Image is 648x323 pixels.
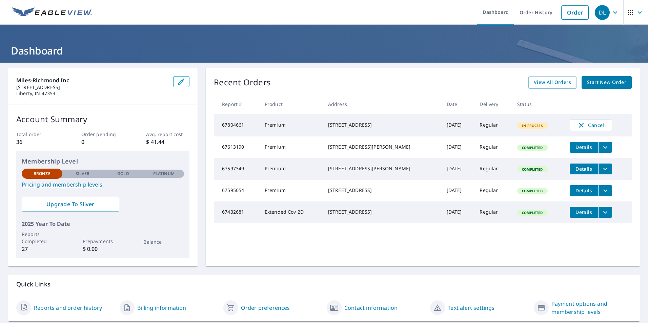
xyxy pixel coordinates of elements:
[8,44,640,58] h1: Dashboard
[214,201,259,223] td: 67432681
[441,201,474,223] td: [DATE]
[598,207,612,218] button: filesDropdownBtn-67432681
[474,136,512,158] td: Regular
[241,304,290,312] a: Order preferences
[22,180,184,189] a: Pricing and membership levels
[22,157,184,166] p: Membership Level
[146,138,189,146] p: $ 41.44
[16,138,60,146] p: 36
[570,207,598,218] button: detailsBtn-67432681
[570,142,598,153] button: detailsBtn-67613190
[328,122,436,128] div: [STREET_ADDRESS]
[598,185,612,196] button: filesDropdownBtn-67595054
[83,238,123,245] p: Prepayments
[16,131,60,138] p: Total order
[441,180,474,201] td: [DATE]
[137,304,186,312] a: Billing information
[328,187,436,194] div: [STREET_ADDRESS]
[12,7,92,18] img: EV Logo
[574,144,594,150] span: Details
[81,138,125,146] p: 0
[22,197,119,212] a: Upgrade To Silver
[259,158,323,180] td: Premium
[214,158,259,180] td: 67597349
[551,300,632,316] a: Payment options and membership levels
[344,304,398,312] a: Contact information
[83,245,123,253] p: $ 0.00
[574,187,594,194] span: Details
[16,280,632,288] p: Quick Links
[259,136,323,158] td: Premium
[598,164,612,174] button: filesDropdownBtn-67597349
[518,210,547,215] span: Completed
[153,171,175,177] p: Platinum
[561,5,589,20] a: Order
[214,76,271,89] p: Recent Orders
[146,131,189,138] p: Avg. report cost
[595,5,610,20] div: DL
[22,231,62,245] p: Reports Completed
[117,171,129,177] p: Gold
[512,94,564,114] th: Status
[518,123,547,128] span: In Process
[143,238,184,245] p: Balance
[76,171,90,177] p: Silver
[582,76,632,89] a: Start New Order
[534,78,571,87] span: View All Orders
[598,142,612,153] button: filesDropdownBtn-67613190
[259,180,323,201] td: Premium
[16,76,168,84] p: Miles-Richmond Inc
[214,180,259,201] td: 67595054
[259,201,323,223] td: Extended Cov 2D
[518,145,547,150] span: Completed
[474,114,512,136] td: Regular
[259,94,323,114] th: Product
[16,84,168,90] p: [STREET_ADDRESS]
[328,165,436,172] div: [STREET_ADDRESS][PERSON_NAME]
[214,114,259,136] td: 67804661
[587,78,626,87] span: Start New Order
[570,120,612,131] button: Cancel
[34,171,50,177] p: Bronze
[518,189,547,193] span: Completed
[27,200,114,208] span: Upgrade To Silver
[518,167,547,172] span: Completed
[328,144,436,150] div: [STREET_ADDRESS][PERSON_NAME]
[214,94,259,114] th: Report #
[328,209,436,215] div: [STREET_ADDRESS]
[22,220,184,228] p: 2025 Year To Date
[441,114,474,136] td: [DATE]
[474,158,512,180] td: Regular
[323,94,441,114] th: Address
[22,245,62,253] p: 27
[474,180,512,201] td: Regular
[474,201,512,223] td: Regular
[441,158,474,180] td: [DATE]
[34,304,102,312] a: Reports and order history
[16,90,168,96] p: Liberty, IN 47353
[574,209,594,215] span: Details
[441,136,474,158] td: [DATE]
[577,121,605,129] span: Cancel
[474,94,512,114] th: Delivery
[259,114,323,136] td: Premium
[448,304,494,312] a: Text alert settings
[570,185,598,196] button: detailsBtn-67595054
[81,131,125,138] p: Order pending
[16,113,189,125] p: Account Summary
[441,94,474,114] th: Date
[574,166,594,172] span: Details
[570,164,598,174] button: detailsBtn-67597349
[528,76,576,89] a: View All Orders
[214,136,259,158] td: 67613190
